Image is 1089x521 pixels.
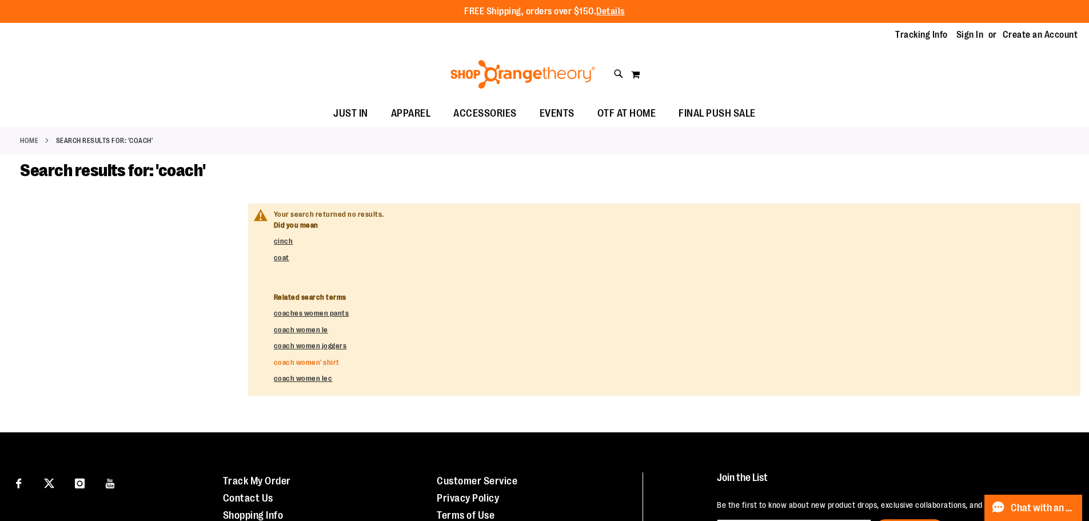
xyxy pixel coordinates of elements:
a: Privacy Policy [437,492,499,504]
p: Be the first to know about new product drops, exclusive collaborations, and shopping events! [717,499,1063,511]
span: APPAREL [391,101,431,126]
button: Chat with an Expert [984,495,1083,521]
dt: Did you mean [274,220,1072,231]
dt: Related search terms [274,292,1072,303]
a: Terms of Use [437,510,494,521]
a: Visit our Youtube page [101,472,121,492]
a: coach women joggers [274,341,347,350]
span: Search results for: 'coach' [20,161,206,180]
span: EVENTS [540,101,575,126]
p: FREE Shipping, orders over $150. [464,5,625,18]
img: Shop Orangetheory [449,60,597,89]
a: Shopping Info [223,510,284,521]
a: Create an Account [1003,29,1078,41]
span: OTF AT HOME [597,101,656,126]
a: Visit our Instagram page [70,472,90,492]
a: coaches women pants [274,309,349,317]
a: JUST IN [322,101,380,127]
strong: Search results for: 'coach' [56,136,153,146]
a: Details [596,6,625,17]
div: Your search returned no results. [274,209,1072,384]
h4: Join the List [717,472,1063,494]
a: Track My Order [223,475,291,487]
span: ACCESSORIES [453,101,517,126]
span: Chat with an Expert [1011,503,1075,514]
a: OTF AT HOME [586,101,668,127]
a: cinch [274,237,293,245]
a: coach women' shirt [274,358,340,367]
a: Visit our X page [39,472,59,492]
span: JUST IN [333,101,368,126]
a: Contact Us [223,492,273,504]
a: Customer Service [437,475,517,487]
a: coat [274,253,289,262]
a: Home [20,136,38,146]
img: Twitter [44,478,54,488]
a: ACCESSORIES [442,101,528,127]
span: FINAL PUSH SALE [679,101,756,126]
a: FINAL PUSH SALE [667,101,767,127]
a: Sign In [956,29,984,41]
a: EVENTS [528,101,586,127]
a: APPAREL [380,101,442,127]
a: Tracking Info [895,29,948,41]
a: Visit our Facebook page [9,472,29,492]
a: coach women le [274,325,328,334]
a: coach women lec [274,374,333,383]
